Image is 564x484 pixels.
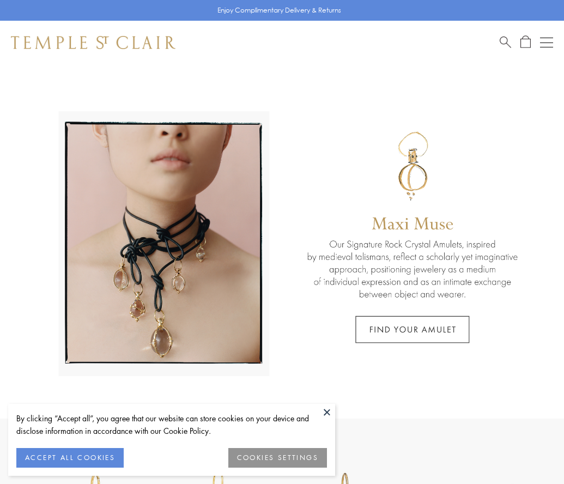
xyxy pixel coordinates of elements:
p: Enjoy Complimentary Delivery & Returns [217,5,341,16]
div: By clicking “Accept all”, you agree that our website can store cookies on your device and disclos... [16,412,327,437]
button: ACCEPT ALL COOKIES [16,448,124,468]
button: COOKIES SETTINGS [228,448,327,468]
img: Temple St. Clair [11,36,175,49]
a: Search [500,35,511,49]
button: Open navigation [540,36,553,49]
a: Open Shopping Bag [520,35,531,49]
